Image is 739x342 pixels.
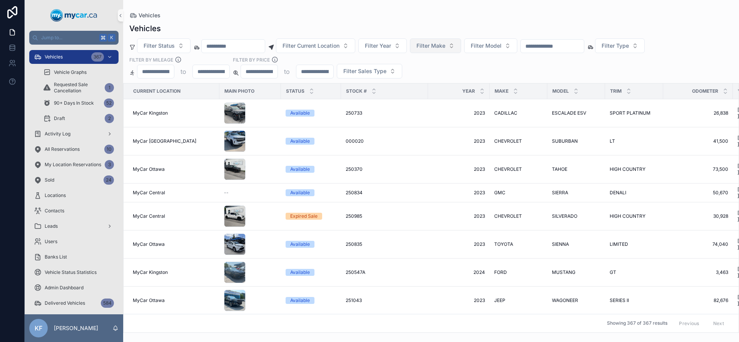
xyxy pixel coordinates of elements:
a: 90+ Days In Stock52 [38,96,119,110]
span: Locations [45,192,66,199]
span: SUBURBAN [552,138,578,144]
button: Select Button [358,38,407,53]
span: 251043 [346,297,362,304]
span: Vehicles [45,54,63,60]
div: Available [290,241,310,248]
a: 250985 [346,213,423,219]
span: TAHOE [552,166,567,172]
span: WAGONEER [552,297,578,304]
span: Stock # [346,88,367,94]
a: Locations [29,189,119,202]
a: My Location Reservations3 [29,158,119,172]
span: GT [610,269,616,275]
span: LIMITED [610,241,628,247]
p: [PERSON_NAME] [54,324,98,332]
span: Vehicle Graphs [54,69,87,75]
span: SIENNA [552,241,569,247]
a: Available [286,269,336,276]
a: MyCar Ottawa [133,166,215,172]
a: ESCALADE ESV [552,110,600,116]
span: My Location Reservations [45,162,101,168]
span: FORD [494,269,507,275]
a: Admin Dashboard [29,281,119,295]
span: Filter Make [416,42,445,50]
div: 24 [104,175,114,185]
span: MyCar Kingston [133,110,168,116]
div: Available [290,189,310,196]
span: CHEVROLET [494,166,522,172]
a: 73,500 [668,166,728,172]
a: LIMITED [610,241,659,247]
span: Vehicles [139,12,161,19]
span: Delivered Vehicles [45,300,85,306]
span: SIERRA [552,190,568,196]
a: 250835 [346,241,423,247]
span: HIGH COUNTRY [610,166,645,172]
span: 74,040 [668,241,728,247]
span: 000020 [346,138,364,144]
a: All Reservations10 [29,142,119,156]
div: Available [290,297,310,304]
span: Admin Dashboard [45,285,84,291]
a: 30,928 [668,213,728,219]
span: 2024 [433,269,485,275]
span: All Reservations [45,146,80,152]
span: Filter Status [144,42,175,50]
a: 250733 [346,110,423,116]
a: MyCar Central [133,213,215,219]
span: MyCar Ottawa [133,166,165,172]
h1: Vehicles [129,23,161,34]
div: 3 [105,160,114,169]
img: App logo [50,9,97,22]
span: 250834 [346,190,363,196]
a: 3,463 [668,269,728,275]
a: TOYOTA [494,241,543,247]
span: ESCALADE ESV [552,110,586,116]
span: Jump to... [41,35,96,41]
label: FILTER BY PRICE [233,56,270,63]
a: SPORT PLATINUM [610,110,659,116]
span: Filter Type [602,42,629,50]
span: Sold [45,177,54,183]
label: Filter By Mileage [129,56,173,63]
span: CHEVROLET [494,138,522,144]
div: 584 [101,299,114,308]
a: MyCar Kingston [133,110,215,116]
span: -- [224,190,229,196]
a: CADILLAC [494,110,543,116]
span: Users [45,239,57,245]
span: 250547A [346,269,365,275]
a: CHEVROLET [494,138,543,144]
span: Make [495,88,508,94]
div: Expired Sale [290,213,318,220]
div: 2 [105,114,114,123]
a: Vehicles367 [29,50,119,64]
span: KF [35,324,42,333]
span: Activity Log [45,131,70,137]
span: Status [286,88,304,94]
a: 26,838 [668,110,728,116]
span: SILVERADO [552,213,577,219]
a: 2023 [433,190,485,196]
span: Current Location [133,88,181,94]
span: TOYOTA [494,241,513,247]
a: 2023 [433,110,485,116]
a: -- [224,190,276,196]
button: Select Button [464,38,517,53]
a: 000020 [346,138,423,144]
a: FORD [494,269,543,275]
span: Model [552,88,569,94]
span: 82,676 [668,297,728,304]
a: Activity Log [29,127,119,141]
span: MyCar Ottawa [133,297,165,304]
span: Trim [610,88,622,94]
div: 367 [91,52,104,62]
span: 41,500 [668,138,728,144]
span: Filter Model [471,42,502,50]
span: Draft [54,115,65,122]
a: CHEVROLET [494,166,543,172]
